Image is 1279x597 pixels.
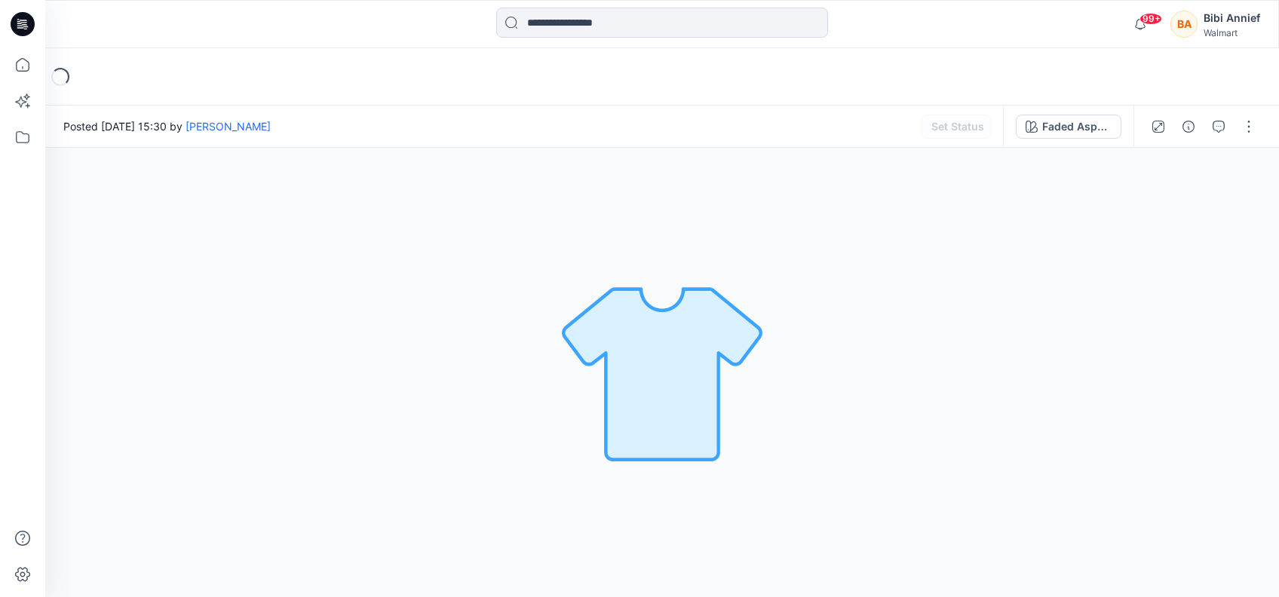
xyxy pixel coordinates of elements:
[1170,11,1198,38] div: BA
[557,267,768,478] img: No Outline
[1042,118,1112,135] div: Faded Asphalt
[1139,13,1162,25] span: 99+
[1176,115,1201,139] button: Details
[63,118,271,134] span: Posted [DATE] 15:30 by
[186,120,271,133] a: [PERSON_NAME]
[1016,115,1121,139] button: Faded Asphalt
[1204,9,1260,27] div: Bibi Annief
[1204,27,1260,38] div: Walmart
